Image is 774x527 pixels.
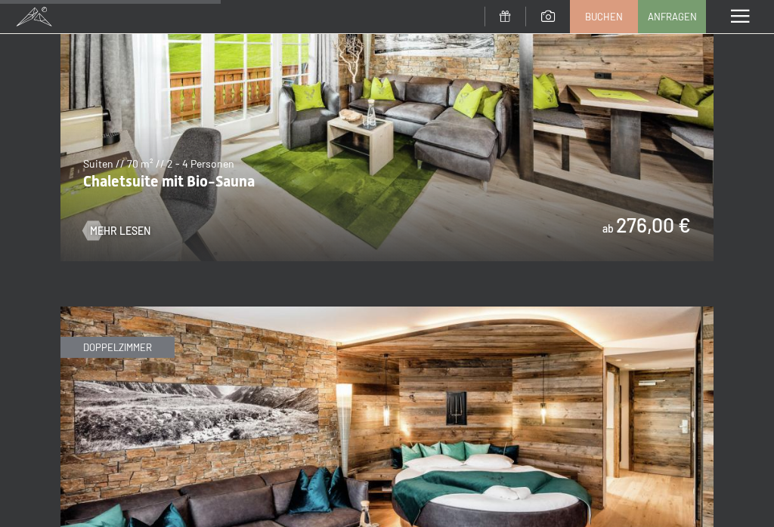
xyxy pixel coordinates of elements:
span: Mehr Lesen [90,223,150,239]
a: Mehr Lesen [83,223,150,239]
a: Nature Suite mit Sauna [60,307,714,316]
span: Anfragen [648,10,697,23]
span: Buchen [585,10,623,23]
a: Buchen [571,1,637,32]
a: Anfragen [639,1,705,32]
